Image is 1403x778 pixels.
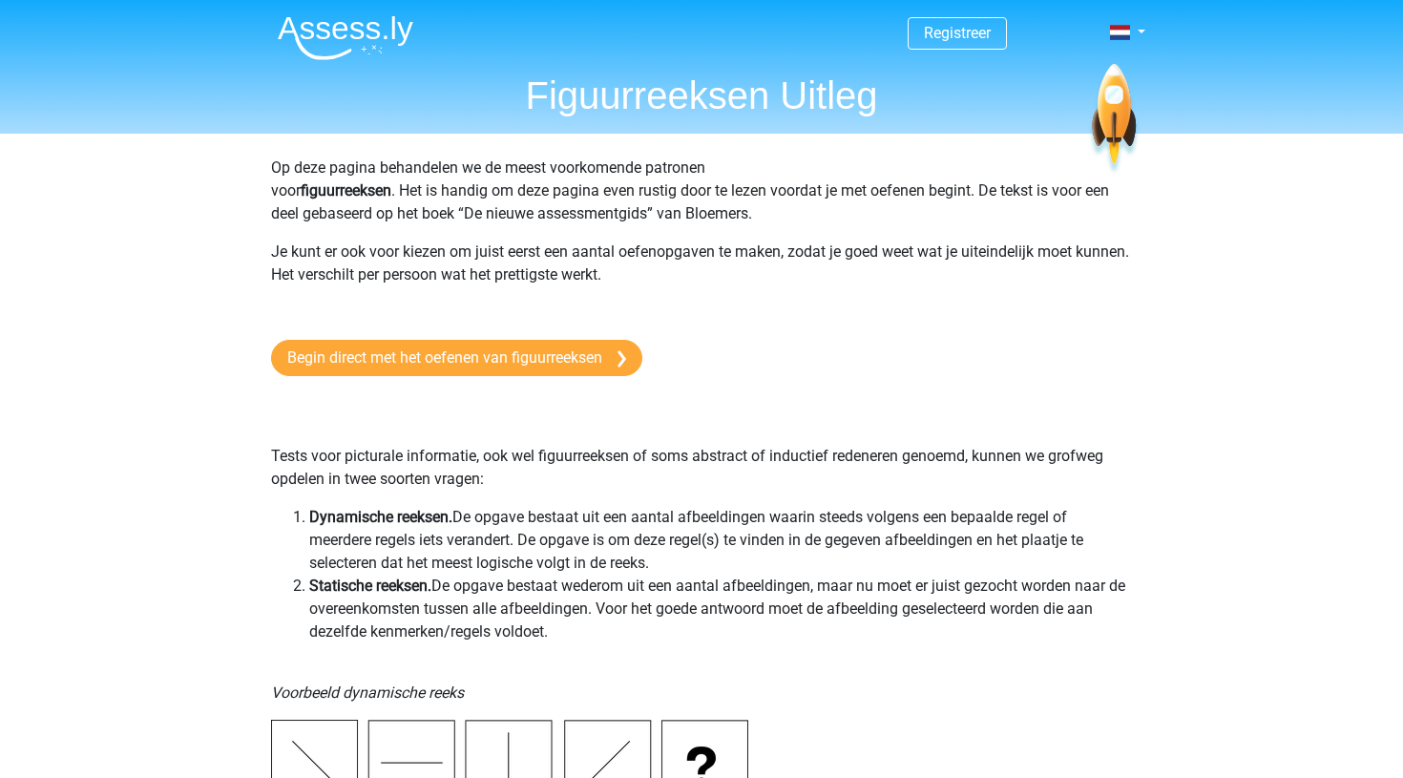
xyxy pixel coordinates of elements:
a: Registreer [924,24,991,42]
img: Assessly [278,15,413,60]
i: Voorbeeld dynamische reeks [271,683,464,702]
p: Je kunt er ook voor kiezen om juist eerst een aantal oefenopgaven te maken, zodat je goed weet wa... [271,241,1132,309]
img: arrow-right.e5bd35279c78.svg [618,350,626,368]
img: spaceship.7d73109d6933.svg [1088,64,1141,176]
b: Dynamische reeksen. [309,508,452,526]
p: Op deze pagina behandelen we de meest voorkomende patronen voor . Het is handig om deze pagina ev... [271,157,1132,225]
p: Tests voor picturale informatie, ook wel figuurreeksen of soms abstract of inductief redeneren ge... [271,399,1132,491]
b: figuurreeksen [301,181,391,200]
a: Begin direct met het oefenen van figuurreeksen [271,340,642,376]
li: De opgave bestaat wederom uit een aantal afbeeldingen, maar nu moet er juist gezocht worden naar ... [309,575,1132,643]
h1: Figuurreeksen Uitleg [262,73,1141,118]
b: Statische reeksen. [309,577,431,595]
li: De opgave bestaat uit een aantal afbeeldingen waarin steeds volgens een bepaalde regel of meerder... [309,506,1132,575]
